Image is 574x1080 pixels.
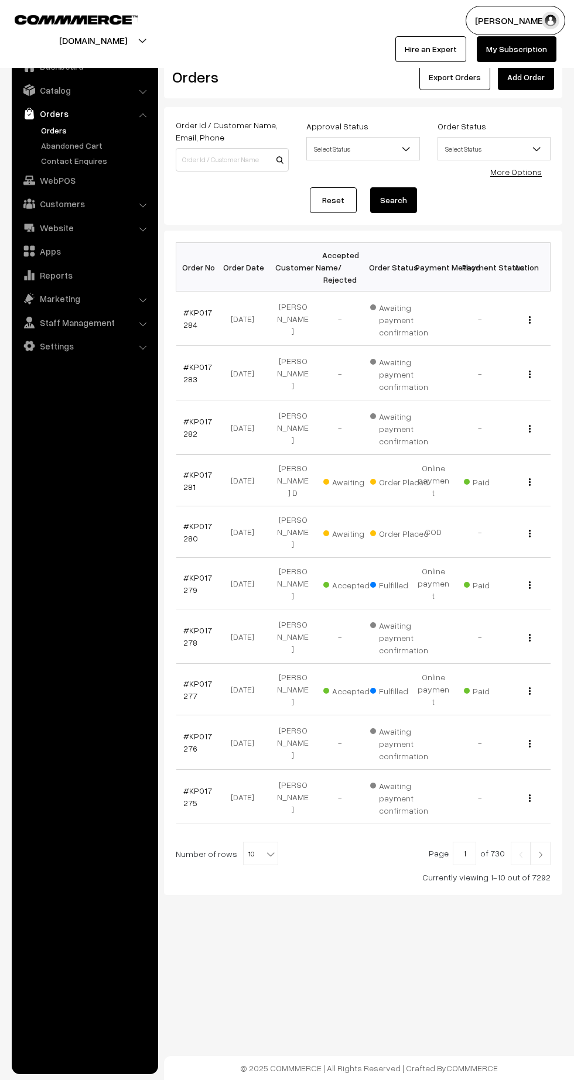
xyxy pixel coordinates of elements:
[370,777,429,817] span: Awaiting payment confirmation
[176,871,551,883] div: Currently viewing 1-10 out of 7292
[529,634,531,642] img: Menu
[504,243,551,292] th: Action
[529,316,531,324] img: Menu
[529,425,531,433] img: Menu
[15,170,154,191] a: WebPOS
[183,572,212,595] a: #KP017279
[306,120,368,132] label: Approval Status
[223,346,269,400] td: [DATE]
[529,687,531,695] img: Menu
[183,521,212,543] a: #KP017280
[370,576,429,591] span: Fulfilled
[176,848,237,860] span: Number of rows
[244,842,278,866] span: 10
[269,770,316,824] td: [PERSON_NAME]
[542,12,559,29] img: user
[316,715,363,770] td: -
[243,842,278,865] span: 10
[370,353,429,393] span: Awaiting payment confirmation
[269,664,316,715] td: [PERSON_NAME]
[480,848,505,858] span: of 730
[38,139,154,152] a: Abandoned Cart
[370,187,417,213] button: Search
[183,469,212,492] a: #KP017281
[15,15,138,24] img: COMMMERCE
[457,346,504,400] td: -
[535,851,546,858] img: Right
[172,68,288,86] h2: Orders
[316,770,363,824] td: -
[15,312,154,333] a: Staff Management
[15,193,154,214] a: Customers
[310,187,357,213] a: Reset
[269,558,316,609] td: [PERSON_NAME]
[498,64,554,90] a: Add Order
[395,36,466,62] a: Hire an Expert
[370,524,429,540] span: Order Placed
[164,1056,574,1080] footer: © 2025 COMMMERCE | All Rights Reserved | Crafted By
[529,530,531,537] img: Menu
[529,740,531,748] img: Menu
[269,400,316,455] td: [PERSON_NAME]
[370,299,429,338] span: Awaiting payment confirmation
[223,770,269,824] td: [DATE]
[490,167,542,177] a: More Options
[15,103,154,124] a: Orders
[457,292,504,346] td: -
[529,371,531,378] img: Menu
[183,786,212,808] a: #KP017275
[269,346,316,400] td: [PERSON_NAME]
[323,473,382,488] span: Awaiting
[323,524,382,540] span: Awaiting
[15,335,154,356] a: Settings
[438,139,550,159] span: Select Status
[269,506,316,558] td: [PERSON_NAME]
[223,715,269,770] td: [DATE]
[15,288,154,309] a: Marketing
[316,243,363,292] th: Accepted / Rejected
[15,217,154,238] a: Website
[269,609,316,664] td: [PERSON_NAME]
[223,292,269,346] td: [DATE]
[464,576,522,591] span: Paid
[529,478,531,486] img: Menu
[410,243,457,292] th: Payment Method
[223,400,269,455] td: [DATE]
[183,731,212,753] a: #KP017276
[438,137,551,160] span: Select Status
[457,715,504,770] td: -
[38,155,154,167] a: Contact Enquires
[183,362,212,384] a: #KP017283
[370,682,429,697] span: Fulfilled
[176,119,289,143] label: Order Id / Customer Name, Email, Phone
[269,455,316,506] td: [PERSON_NAME] D
[529,581,531,589] img: Menu
[477,36,556,62] a: My Subscription
[223,455,269,506] td: [DATE]
[410,558,457,609] td: Online payment
[446,1063,498,1073] a: COMMMERCE
[183,307,212,330] a: #KP017284
[18,26,168,55] button: [DOMAIN_NAME]
[316,400,363,455] td: -
[457,609,504,664] td: -
[269,292,316,346] td: [PERSON_NAME]
[457,243,504,292] th: Payment Status
[457,506,504,558] td: -
[269,243,316,292] th: Customer Name
[269,715,316,770] td: [PERSON_NAME]
[457,770,504,824] td: -
[410,455,457,506] td: Online payment
[15,265,154,286] a: Reports
[176,243,223,292] th: Order No
[15,80,154,101] a: Catalog
[183,678,212,701] a: #KP017277
[438,120,486,132] label: Order Status
[323,576,382,591] span: Accepted
[370,473,429,488] span: Order Placed
[223,506,269,558] td: [DATE]
[529,794,531,802] img: Menu
[307,139,419,159] span: Select Status
[38,124,154,136] a: Orders
[363,243,410,292] th: Order Status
